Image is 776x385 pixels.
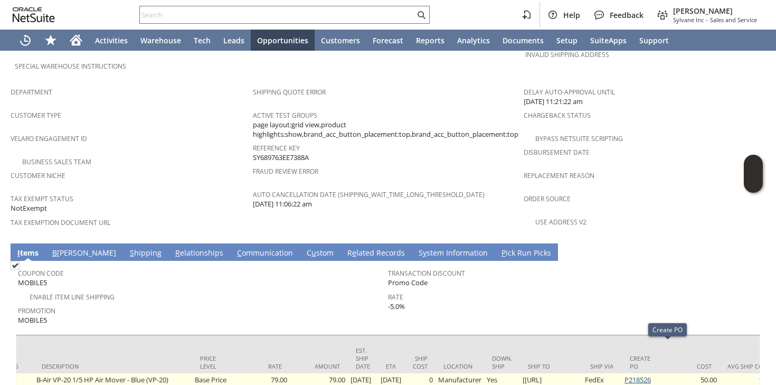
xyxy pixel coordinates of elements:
[187,30,217,51] a: Tech
[30,293,115,302] a: Enable Item Line Shipping
[423,248,427,258] span: y
[590,362,614,370] div: Ship Via
[524,171,594,180] a: Replacement reason
[217,30,251,51] a: Leads
[710,16,757,24] span: Sales and Service
[140,8,415,21] input: Search
[237,248,242,258] span: C
[503,35,544,45] span: Documents
[175,248,180,258] span: R
[253,167,318,176] a: Fraud Review Error
[253,199,312,209] span: [DATE] 11:06:22 am
[13,7,55,22] svg: logo
[528,362,574,370] div: Ship To
[388,293,403,302] a: Rate
[669,362,712,370] div: Cost
[240,362,282,370] div: Rate
[22,157,91,166] a: Business Sales Team
[373,35,403,45] span: Forecast
[321,35,360,45] span: Customers
[366,30,410,51] a: Forecast
[134,30,187,51] a: Warehouse
[388,302,405,312] span: -5.0%
[89,30,134,51] a: Activities
[727,362,770,370] div: Avg Ship Cost
[311,248,316,258] span: u
[50,248,119,259] a: B[PERSON_NAME]
[127,248,164,259] a: Shipping
[63,30,89,51] a: Home
[744,174,763,193] span: Oracle Guided Learning Widget. To move around, please hold and drag
[524,148,590,157] a: Disbursement Date
[194,35,211,45] span: Tech
[524,194,571,203] a: Order Source
[457,35,490,45] span: Analytics
[15,62,126,71] a: Special Warehouse Instructions
[416,35,444,45] span: Reports
[492,354,512,370] div: Down. Ship
[610,10,643,20] span: Feedback
[44,34,57,46] svg: Shortcuts
[18,278,47,288] span: MOBILE5
[673,6,757,16] span: [PERSON_NAME]
[413,354,428,370] div: Ship Cost
[70,34,82,46] svg: Home
[200,354,224,370] div: Price Level
[315,30,366,51] a: Customers
[451,30,496,51] a: Analytics
[18,306,55,315] a: Promotion
[11,111,61,120] a: Customer Type
[556,35,578,45] span: Setup
[590,35,627,45] span: SuiteApps
[11,203,47,213] span: NotExempt
[253,111,317,120] a: Active Test Groups
[496,30,550,51] a: Documents
[443,362,476,370] div: Location
[95,35,128,45] span: Activities
[386,362,397,370] div: ETA
[18,269,64,278] a: Coupon Code
[251,30,315,51] a: Opportunities
[38,30,63,51] div: Shortcuts
[253,190,485,199] a: Auto Cancellation Date (shipping_wait_time_long_threshold_date)
[11,171,65,180] a: Customer Niche
[535,218,586,227] a: Use Address V2
[257,35,308,45] span: Opportunities
[706,16,708,24] span: -
[524,97,583,107] span: [DATE] 11:21:22 am
[253,88,326,97] a: Shipping Quote Error
[13,30,38,51] a: Recent Records
[298,362,340,370] div: Amount
[11,134,87,143] a: Velaro Engagement ID
[388,278,428,288] span: Promo Code
[17,248,20,258] span: I
[746,246,759,258] a: Unrolled view on
[550,30,584,51] a: Setup
[234,248,296,259] a: Communication
[15,248,41,259] a: Items
[345,248,408,259] a: Related Records
[639,35,669,45] span: Support
[140,35,181,45] span: Warehouse
[410,30,451,51] a: Reports
[11,218,110,227] a: Tax Exemption Document URL
[584,30,633,51] a: SuiteApps
[499,248,554,259] a: Pick Run Picks
[11,88,52,97] a: Department
[501,248,506,258] span: P
[630,354,654,370] div: Create PO
[624,375,651,384] a: P218526
[652,325,683,334] div: Create PO
[18,315,47,325] span: MOBILE5
[352,248,356,258] span: e
[253,153,309,163] span: SY689763EE7388A
[524,111,591,120] a: Chargeback Status
[416,248,490,259] a: System Information
[356,346,370,370] div: Est. Ship Date
[52,248,57,258] span: B
[524,88,615,97] a: Delay Auto-Approval Until
[525,50,609,59] a: Invalid Shipping Address
[673,16,704,24] span: Sylvane Inc
[19,34,32,46] svg: Recent Records
[304,248,336,259] a: Custom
